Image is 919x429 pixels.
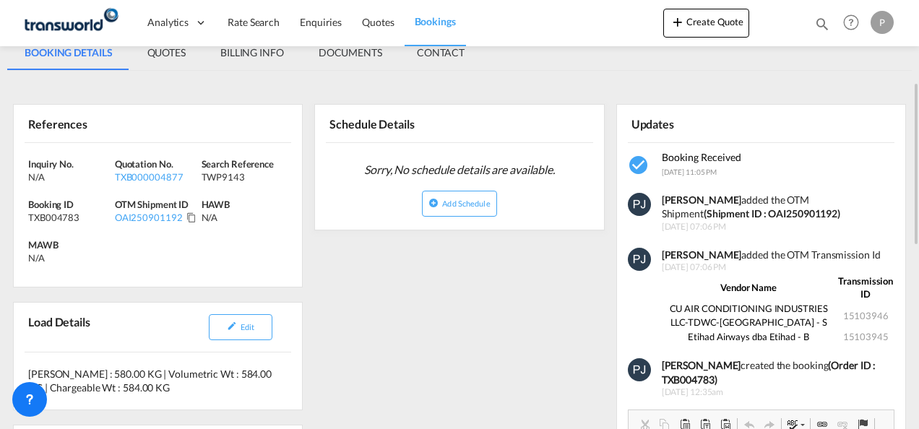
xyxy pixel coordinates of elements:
[662,329,836,344] td: Etihad Airways dba Etihad - B
[442,199,490,208] span: Add Schedule
[628,154,651,177] md-icon: icon-checkbox-marked-circle
[115,211,183,224] div: OAI250901192
[358,156,561,183] span: Sorry, No schedule details are available.
[326,110,457,136] div: Schedule Details
[227,321,237,331] md-icon: icon-pencil
[662,193,896,221] div: added the OTM Shipment
[662,359,741,371] b: [PERSON_NAME]
[662,358,896,386] div: created the booking
[14,14,251,30] body: Editor, editor4
[871,11,894,34] div: P
[720,282,777,293] strong: Vendor Name
[662,301,836,329] td: CU AIR CONDITIONING INDUSTRIES LLC-TDWC-[GEOGRAPHIC_DATA] - S
[115,158,173,170] span: Quotation No.
[28,158,74,170] span: Inquiry No.
[662,359,876,386] b: (Order ID : TXB004783)
[209,314,272,340] button: icon-pencilEdit
[814,16,830,38] div: icon-magnify
[115,199,189,210] span: OTM Shipment ID
[362,16,394,28] span: Quotes
[202,158,274,170] span: Search Reference
[835,301,896,329] td: 15103946
[14,352,302,409] div: [PERSON_NAME] : 580.00 KG | Volumetric Wt : 584.00 KG | Chargeable Wt : 584.00 KG
[25,110,155,136] div: References
[662,261,896,274] span: [DATE] 07:06 PM
[28,239,59,251] span: MAWB
[835,329,896,344] td: 15103945
[241,322,254,331] span: Edit
[662,248,896,262] div: added the OTM Transmission Id
[202,211,288,224] div: N/A
[7,35,130,70] md-tab-item: BOOKING DETAILS
[814,16,830,32] md-icon: icon-magnify
[662,248,742,261] strong: [PERSON_NAME]
[662,221,896,233] span: [DATE] 07:06 PM
[662,194,742,206] strong: [PERSON_NAME]
[662,168,717,176] span: [DATE] 11:05 PM
[28,211,111,224] div: TXB004783
[203,35,301,70] md-tab-item: BILLING INFO
[25,308,96,346] div: Load Details
[662,386,896,399] span: [DATE] 12:35am
[28,199,74,210] span: Booking ID
[628,248,651,271] img: 9seF9gAAAAGSURBVAMAowvrW6TakD8AAAAASUVORK5CYII=
[300,16,342,28] span: Enquiries
[704,207,840,220] strong: (Shipment ID : OAI250901192)
[28,170,111,183] div: N/A
[428,198,439,208] md-icon: icon-plus-circle
[202,199,230,210] span: HAWB
[186,212,197,222] md-icon: Click to Copy
[228,16,280,28] span: Rate Search
[663,9,749,38] button: icon-plus 400-fgCreate Quote
[628,110,759,136] div: Updates
[130,35,203,70] md-tab-item: QUOTES
[301,35,400,70] md-tab-item: DOCUMENTS
[839,10,871,36] div: Help
[147,15,189,30] span: Analytics
[839,10,863,35] span: Help
[662,151,741,163] span: Booking Received
[422,191,496,217] button: icon-plus-circleAdd Schedule
[202,170,285,183] div: TWP9143
[115,170,198,183] div: TXB000004877
[838,275,893,300] strong: Transmission ID
[22,6,119,39] img: f753ae806dec11f0841701cdfdf085c0.png
[415,15,456,27] span: Bookings
[400,35,482,70] md-tab-item: CONTACT
[669,13,686,30] md-icon: icon-plus 400-fg
[28,251,45,264] div: N/A
[628,193,651,216] img: 9seF9gAAAAGSURBVAMAowvrW6TakD8AAAAASUVORK5CYII=
[7,35,482,70] md-pagination-wrapper: Use the left and right arrow keys to navigate between tabs
[628,358,651,381] img: 9seF9gAAAAGSURBVAMAowvrW6TakD8AAAAASUVORK5CYII=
